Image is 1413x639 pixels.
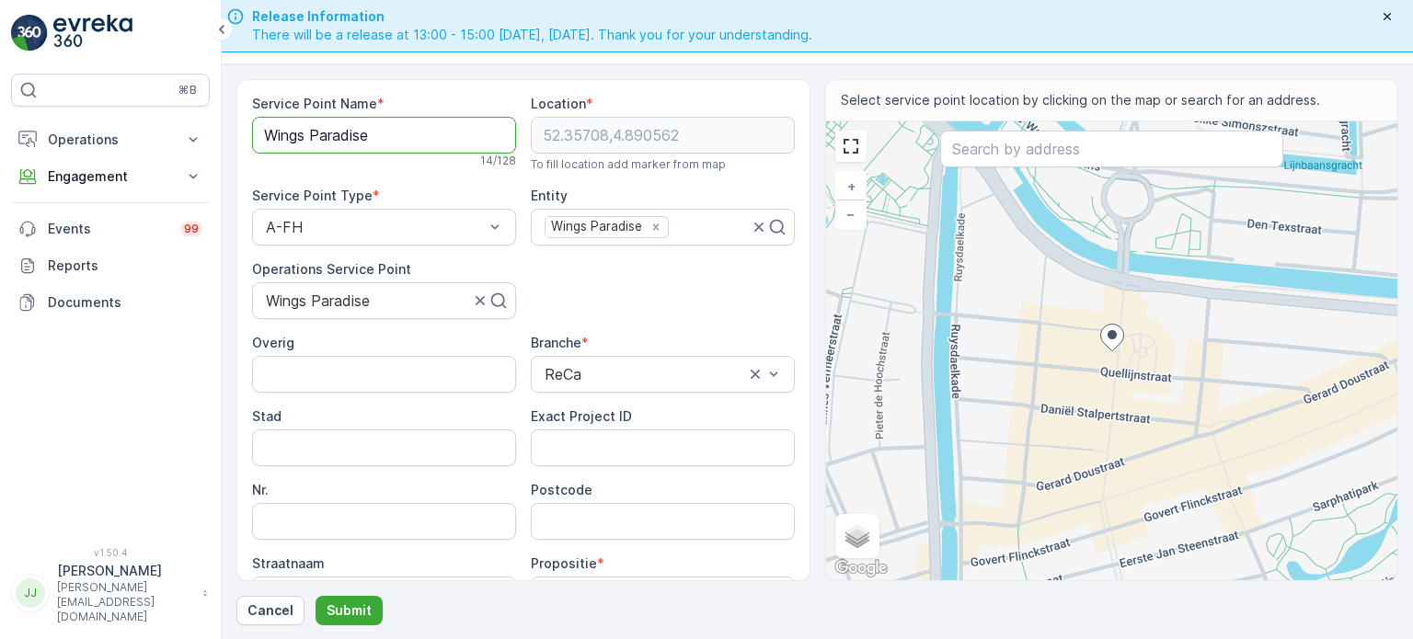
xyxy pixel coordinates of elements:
[252,335,294,350] label: Overig
[16,578,45,608] div: JJ
[11,211,210,247] a: Events99
[252,26,812,44] span: There will be a release at 13:00 - 15:00 [DATE], [DATE]. Thank you for your understanding.
[184,222,199,236] p: 99
[252,482,269,497] label: Nr.
[11,547,210,558] span: v 1.50.4
[531,96,586,111] label: Location
[57,580,193,624] p: [PERSON_NAME][EMAIL_ADDRESS][DOMAIN_NAME]
[837,132,865,160] a: View Fullscreen
[846,206,856,222] span: −
[531,188,568,203] label: Entity
[646,219,666,235] div: Remove Wings Paradise
[252,188,373,203] label: Service Point Type
[11,15,48,51] img: logo
[847,178,856,194] span: +
[546,217,645,236] div: Wings Paradise
[11,121,210,158] button: Operations
[327,601,372,620] p: Submit
[11,247,210,284] a: Reports
[837,173,865,200] a: Zoom In
[841,91,1320,109] span: Select service point location by clicking on the map or search for an address.
[480,154,516,168] p: 14 / 128
[831,556,891,580] a: Open this area in Google Maps (opens a new window)
[11,158,210,195] button: Engagement
[48,167,173,186] p: Engagement
[252,261,411,277] label: Operations Service Point
[837,516,878,556] a: Layers
[837,200,865,228] a: Zoom Out
[178,83,197,97] p: ⌘B
[531,157,726,172] span: To fill location add marker from map
[53,15,132,51] img: logo_light-DOdMpM7g.png
[531,482,592,497] label: Postcode
[252,96,377,111] label: Service Point Name
[531,408,632,424] label: Exact Project ID
[252,555,325,571] label: Straatnaam
[48,220,169,238] p: Events
[57,562,193,580] p: [PERSON_NAME]
[48,293,202,312] p: Documents
[11,562,210,624] button: JJ[PERSON_NAME][PERSON_NAME][EMAIL_ADDRESS][DOMAIN_NAME]
[48,131,173,149] p: Operations
[236,596,304,625] button: Cancel
[48,257,202,275] p: Reports
[11,284,210,321] a: Documents
[531,335,581,350] label: Branche
[940,131,1283,167] input: Search by address
[531,555,597,571] label: Propositie
[252,408,281,424] label: Stad
[247,601,293,620] p: Cancel
[831,556,891,580] img: Google
[252,7,812,26] span: Release Information
[316,596,383,625] button: Submit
